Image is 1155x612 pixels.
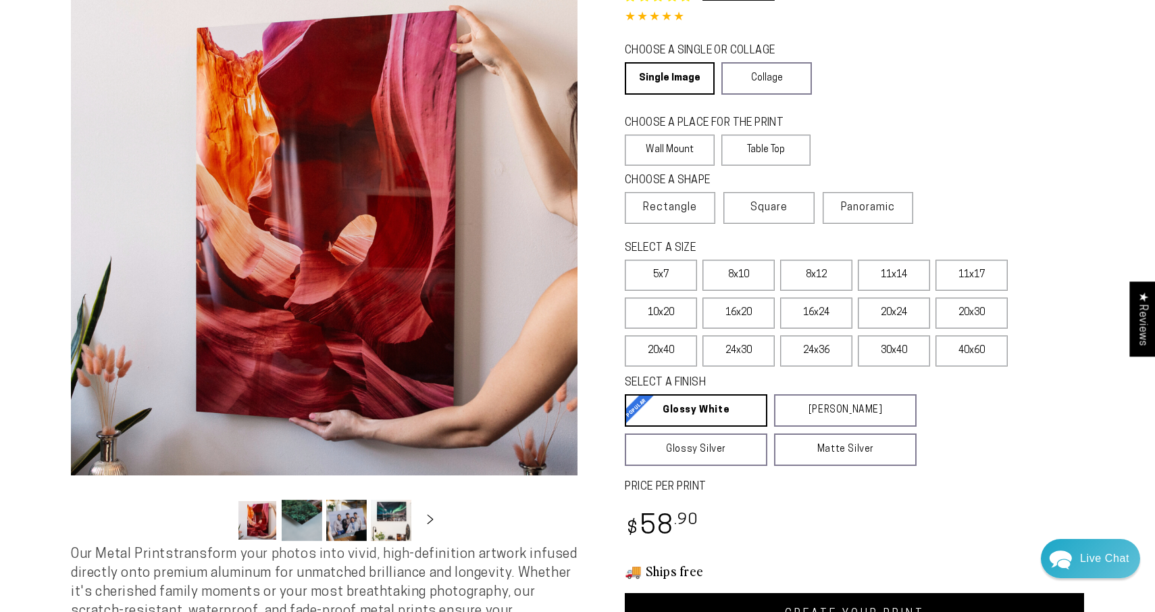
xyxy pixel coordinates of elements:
[721,135,811,166] label: Table Top
[326,500,367,541] button: Load image 3 in gallery view
[625,298,697,329] label: 10x20
[625,433,767,466] a: Glossy Silver
[643,199,697,216] span: Rectangle
[625,562,1084,580] h3: 🚚 Ships free
[625,260,697,291] label: 5x7
[721,62,811,95] a: Collage
[625,241,895,256] legend: SELECT A SIZE
[935,335,1008,367] label: 40x60
[1080,539,1129,578] div: Contact Us Directly
[935,298,1008,329] label: 20x30
[625,135,715,166] label: Wall Mount
[415,505,445,535] button: Slide right
[237,500,278,541] button: Load image 1 in gallery view
[625,514,698,540] bdi: 58
[203,505,233,535] button: Slide left
[282,500,322,541] button: Load image 2 in gallery view
[774,394,917,427] a: [PERSON_NAME]
[625,116,798,131] legend: CHOOSE A PLACE FOR THE PRINT
[625,62,715,95] a: Single Image
[774,433,917,466] a: Matte Silver
[780,335,852,367] label: 24x36
[702,260,775,291] label: 8x10
[1129,281,1155,356] div: Click to open Judge.me floating reviews tab
[858,335,930,367] label: 30x40
[702,298,775,329] label: 16x20
[780,298,852,329] label: 16x24
[935,260,1008,291] label: 11x17
[625,394,767,427] a: Glossy White
[625,335,697,367] label: 20x40
[780,260,852,291] label: 8x12
[841,202,895,213] span: Panoramic
[625,479,1084,495] label: PRICE PER PRINT
[625,8,1084,28] div: 4.85 out of 5.0 stars
[858,298,930,329] label: 20x24
[625,375,884,391] legend: SELECT A FINISH
[627,520,638,538] span: $
[1041,539,1140,578] div: Chat widget toggle
[371,500,411,541] button: Load image 4 in gallery view
[674,513,698,528] sup: .90
[625,173,800,189] legend: CHOOSE A SHAPE
[750,199,788,216] span: Square
[625,43,799,59] legend: CHOOSE A SINGLE OR COLLAGE
[858,260,930,291] label: 11x14
[702,335,775,367] label: 24x30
